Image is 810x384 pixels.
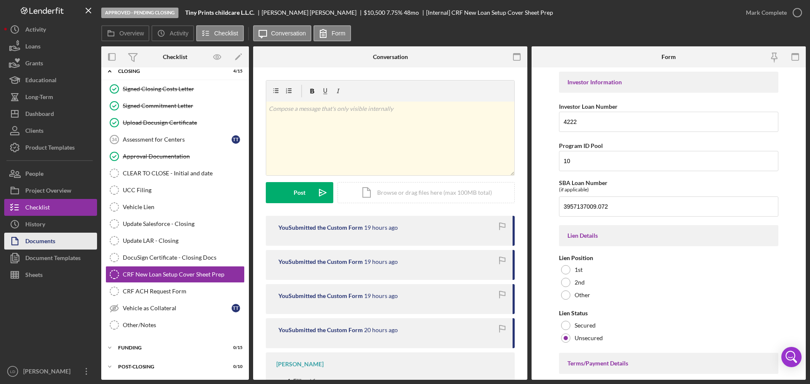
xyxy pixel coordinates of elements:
[123,187,244,193] div: UCC Filing
[661,54,676,60] div: Form
[118,345,221,350] div: Funding
[118,364,221,369] div: POST-CLOSING
[559,103,618,110] label: Investor Loan Number
[105,215,245,232] a: Update Salesforce - Closing
[123,220,244,227] div: Update Salesforce - Closing
[559,186,778,193] div: (if applicable)
[105,317,245,333] a: Other/Notes
[170,30,188,37] label: Activity
[105,266,245,283] a: CRF New Loan Setup Cover Sheet Prep
[123,153,244,160] div: Approval Documentation
[4,122,97,139] a: Clients
[25,21,46,40] div: Activity
[278,258,363,265] div: You Submitted the Custom Form
[101,8,178,18] div: Approved - Pending Closing
[151,25,194,41] button: Activity
[232,304,240,312] div: T T
[123,204,244,210] div: Vehicle Lien
[123,86,244,92] div: Signed Closing Costs Letter
[10,369,15,374] text: LD
[21,363,76,382] div: [PERSON_NAME]
[253,25,312,41] button: Conversation
[105,232,245,249] a: Update LAR - Closing
[105,148,245,165] a: Approval Documentation
[123,305,232,311] div: Vehicle as Collateral
[4,266,97,283] button: Sheets
[25,199,50,218] div: Checklist
[4,363,97,380] button: LD[PERSON_NAME]
[105,199,245,215] a: Vehicle Lien
[112,137,117,142] tspan: 34
[4,199,97,216] button: Checklist
[25,216,45,235] div: History
[364,293,398,299] time: 2025-09-23 20:32
[575,322,596,329] label: Secured
[123,254,244,261] div: DocuSign Certificate - Closing Docs
[559,179,607,186] label: SBA Loan Number
[4,182,97,199] button: Project Overview
[105,249,245,266] a: DocuSign Certificate - Closing Docs
[575,292,590,298] label: Other
[123,237,244,244] div: Update LAR - Closing
[105,81,245,97] a: Signed Closing Costs Letter
[559,255,778,261] div: Lien Position
[278,293,363,299] div: You Submitted the Custom Form
[105,165,245,182] a: CLEAR TO CLOSE - Initial and date
[4,72,97,89] button: Educational
[567,79,770,86] div: Investor Information
[123,136,232,143] div: Assessment for Centers
[364,9,385,16] div: $10,500
[332,30,346,37] label: Form
[25,72,57,91] div: Educational
[276,361,324,368] div: [PERSON_NAME]
[25,55,43,74] div: Grants
[123,170,244,177] div: CLEAR TO CLOSE - Initial and date
[25,122,43,141] div: Clients
[364,258,398,265] time: 2025-09-23 20:33
[4,89,97,105] button: Long-Term
[4,55,97,72] button: Grants
[746,4,787,21] div: Mark Complete
[575,279,585,286] label: 2nd
[119,30,144,37] label: Overview
[105,283,245,300] a: CRF ACH Request Form
[559,310,778,317] div: Lien Status
[227,69,243,74] div: 4 / 15
[163,54,187,60] div: Checklist
[232,135,240,144] div: T T
[567,232,770,239] div: Lien Details
[123,288,244,295] div: CRF ACH Request Form
[4,216,97,233] button: History
[4,105,97,122] button: Dashboard
[4,21,97,38] a: Activity
[4,250,97,266] a: Document Templates
[25,165,43,184] div: People
[294,182,305,203] div: Post
[4,233,97,250] button: Documents
[278,224,363,231] div: You Submitted the Custom Form
[4,165,97,182] button: People
[123,322,244,328] div: Other/Notes
[4,139,97,156] button: Product Templates
[567,360,770,367] div: Terms/Payment Details
[278,327,363,333] div: You Submitted the Custom Form
[105,114,245,131] a: Upload Docusign Certificate
[25,139,75,158] div: Product Templates
[4,38,97,55] button: Loans
[118,69,221,74] div: CLOSING
[196,25,244,41] button: Checklist
[185,9,254,16] b: Tiny Prints childcare L.L.C.
[266,182,333,203] button: Post
[559,142,603,149] label: Program ID Pool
